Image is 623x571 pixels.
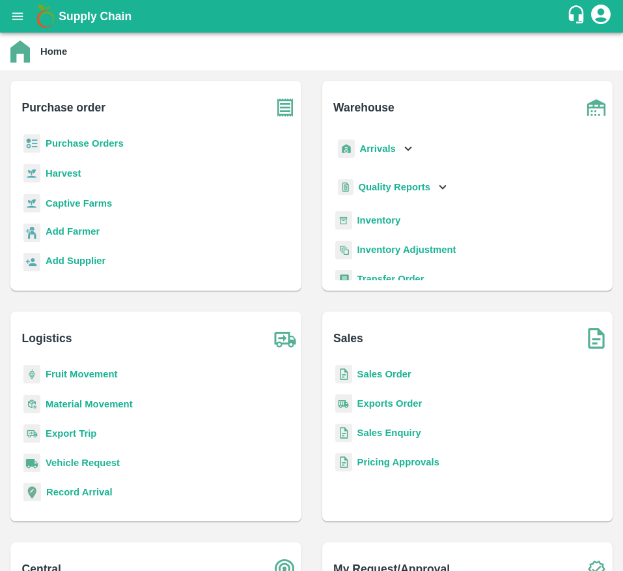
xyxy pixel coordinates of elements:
[46,458,120,468] a: Vehicle Request
[23,134,40,153] img: reciept
[59,10,132,23] b: Supply Chain
[333,98,395,117] b: Warehouse
[33,3,59,29] img: logo
[360,143,396,154] b: Arrivals
[357,274,424,284] a: Transfer Order
[335,211,352,230] img: whInventory
[10,40,30,63] img: home
[46,198,112,209] a: Captive Farms
[46,138,124,149] a: Purchase Orders
[338,139,355,158] img: whArrival
[269,91,301,124] img: purchase
[23,483,41,501] img: recordArrival
[335,365,352,384] img: sales
[23,253,40,272] img: supplier
[333,329,363,347] b: Sales
[23,424,40,443] img: delivery
[22,329,72,347] b: Logistics
[46,254,105,271] a: Add Supplier
[580,322,613,355] img: soSales
[357,428,421,438] a: Sales Enquiry
[46,226,100,237] b: Add Farmer
[46,224,100,242] a: Add Farmer
[357,398,422,409] a: Exports Order
[566,5,589,28] div: customer-support
[335,453,352,472] img: sales
[23,224,40,242] img: farmer
[59,7,566,25] a: Supply Chain
[335,174,450,201] div: Quality Reports
[580,91,613,124] img: warehouse
[335,241,352,259] img: inventory
[335,424,352,443] img: sales
[46,256,105,266] b: Add Supplier
[357,215,401,226] a: Inventory
[23,164,40,183] img: harvest
[40,46,67,57] b: Home
[357,244,456,255] a: Inventory Adjustment
[357,457,439,467] a: Pricing Approvals
[46,168,81,179] a: Harvest
[589,3,613,30] div: account of current user
[359,182,431,192] b: Quality Reports
[338,179,353,196] img: qualityReport
[46,399,133,409] a: Material Movement
[269,322,301,355] img: truck
[3,1,33,31] button: open drawer
[335,134,416,164] div: Arrivals
[23,194,40,213] img: harvest
[23,394,40,414] img: material
[22,98,105,117] b: Purchase order
[23,365,40,384] img: fruit
[357,369,411,379] a: Sales Order
[46,428,96,439] a: Export Trip
[23,454,40,473] img: vehicle
[335,270,352,289] img: whTransfer
[46,369,118,379] a: Fruit Movement
[46,487,113,497] a: Record Arrival
[335,394,352,413] img: shipments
